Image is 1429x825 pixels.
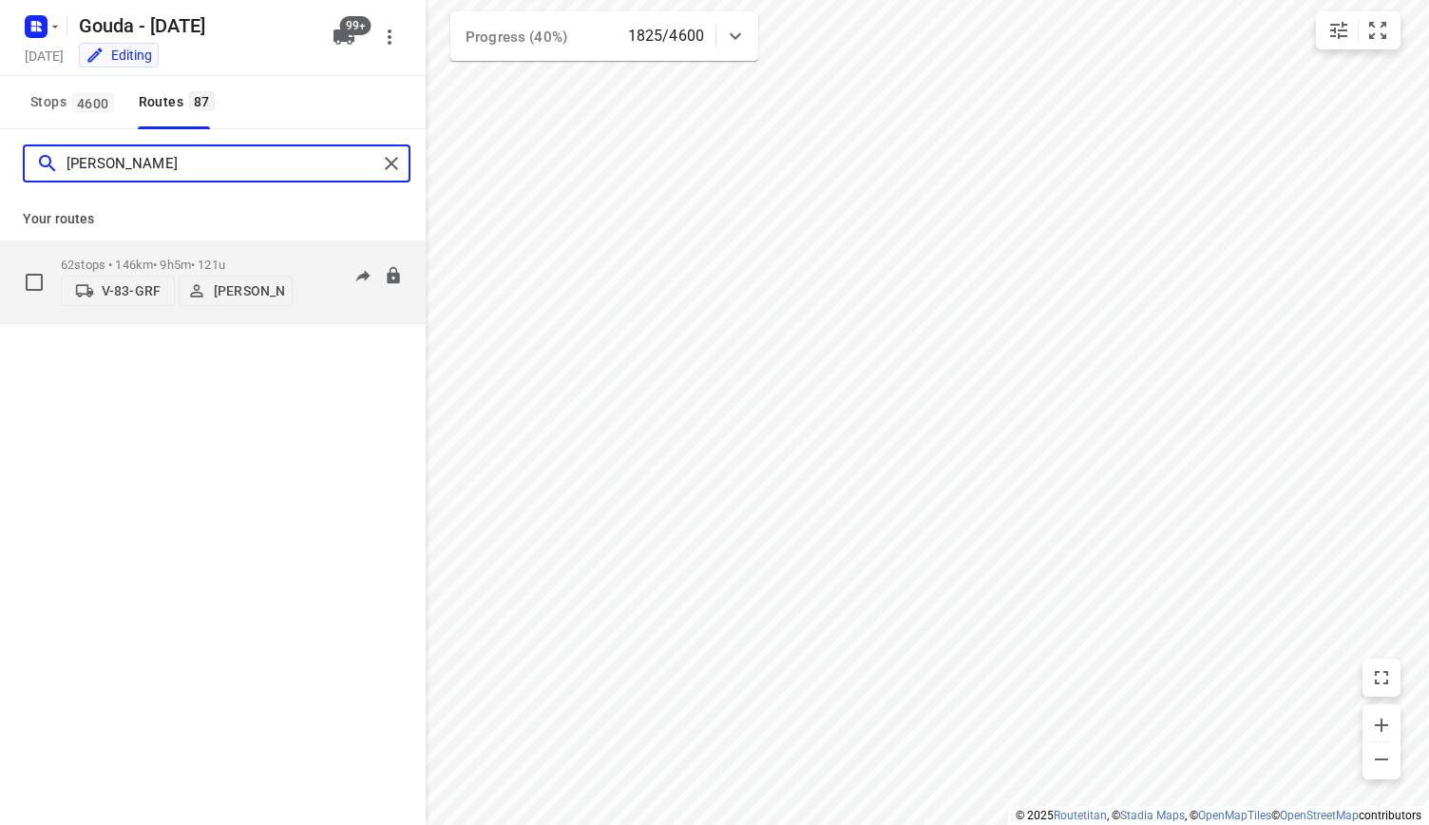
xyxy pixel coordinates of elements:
input: Search routes [67,149,377,179]
div: You are currently in edit mode. [86,46,152,65]
div: Progress (40%)1825/4600 [450,11,758,61]
span: 87 [189,91,215,110]
a: Routetitan [1054,809,1107,822]
h5: Rename [71,10,317,41]
button: Send to driver [344,258,382,296]
p: 62 stops • 146km • 9h5m • 121u [61,258,293,272]
button: [PERSON_NAME] [179,276,293,306]
div: small contained button group [1316,11,1400,49]
button: Map settings [1320,11,1358,49]
p: 1825/4600 [628,25,704,48]
p: V-83-GRF [102,283,161,298]
button: More [371,18,409,56]
span: 99+ [340,16,372,35]
span: 4600 [72,93,114,112]
button: V-83-GRF [61,276,175,306]
div: Routes [139,90,220,114]
p: Your routes [23,209,403,229]
button: Fit zoom [1359,11,1397,49]
h5: Project date [17,45,71,67]
p: [PERSON_NAME] [214,283,284,298]
button: 99+ [325,18,363,56]
span: Stops [30,90,120,114]
a: OpenMapTiles [1198,809,1271,822]
a: OpenStreetMap [1280,809,1359,822]
li: © 2025 , © , © © contributors [1016,809,1421,822]
a: Stadia Maps [1120,809,1185,822]
span: Progress (40%) [466,29,567,46]
span: Select [15,263,53,301]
